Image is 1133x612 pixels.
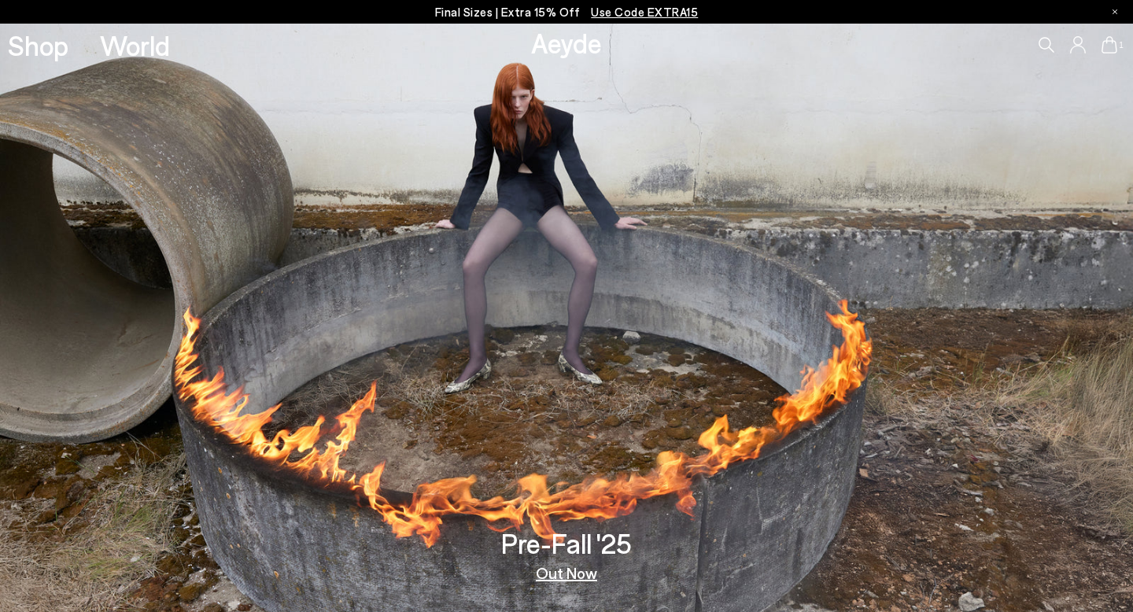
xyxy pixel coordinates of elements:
[531,26,602,59] a: Aeyde
[1102,36,1117,53] a: 1
[501,529,632,557] h3: Pre-Fall '25
[591,5,698,19] span: Navigate to /collections/ss25-final-sizes
[536,565,597,581] a: Out Now
[435,2,699,22] p: Final Sizes | Extra 15% Off
[8,31,68,59] a: Shop
[1117,41,1125,50] span: 1
[100,31,170,59] a: World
